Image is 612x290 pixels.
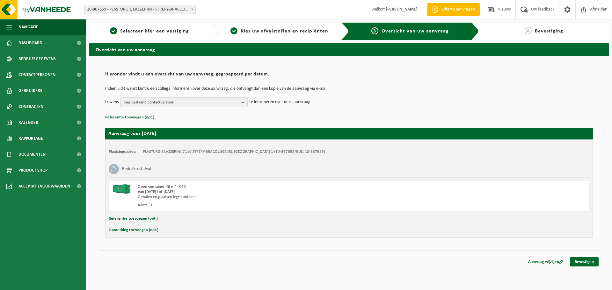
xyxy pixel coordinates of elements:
[18,162,47,178] span: Product Shop
[440,6,477,13] span: Offerte aanvragen
[382,29,449,34] span: Overzicht van uw aanvraag
[138,190,175,194] strong: Van [DATE] tot [DATE]
[18,178,70,194] span: Acceptatievoorwaarden
[84,5,196,14] span: 10-867659 - PLASTURGIE LAZZERINI - STRÉPY-BRACQUEGNIES
[18,19,38,35] span: Navigatie
[371,27,378,34] span: 3
[112,184,131,194] img: HK-XC-40-GN-00.png
[18,35,42,51] span: Dashboard
[110,27,117,34] span: 1
[105,72,593,80] h2: Hieronder vindt u een overzicht van uw aanvraag, gegroepeerd per datum.
[570,257,599,266] a: Bevestigen
[523,257,568,266] a: Aanvraag wijzigen
[427,3,480,16] a: Offerte aanvragen
[109,226,158,234] button: Opmerking toevoegen (opt.)
[241,29,328,34] span: Kies uw afvalstoffen en recipiënten
[18,67,55,83] span: Contactpersonen
[525,27,532,34] span: 4
[535,29,563,34] span: Bevestiging
[109,150,136,154] strong: Plaatsingsadres:
[18,146,46,162] span: Documenten
[18,51,56,67] span: Bedrijfsgegevens
[120,97,248,107] button: Kies bestaand contactpersoon
[105,87,593,91] p: Indien u dit wenst kunt u een collega informeren over deze aanvraag, die ontvangt dan een kopie v...
[109,215,158,223] button: Referentie toevoegen (opt.)
[122,164,151,174] h3: Bedrijfsrestafval
[92,27,207,35] a: 1Selecteer hier een vestiging
[386,7,418,12] strong: [PERSON_NAME]
[108,131,156,136] strong: Aanvraag voor [DATE]
[138,203,375,208] div: Aantal: 1
[18,99,43,115] span: Contracten
[105,97,119,107] p: Ik wens
[249,97,312,107] p: te informeren over deze aanvraag.
[84,5,195,14] span: 10-867659 - PLASTURGIE LAZZERINI - STRÉPY-BRACQUEGNIES
[105,113,154,122] button: Referentie toevoegen (opt.)
[18,115,38,131] span: Kalender
[124,98,239,107] span: Kies bestaand contactpersoon
[143,149,325,154] td: PLASTURGIE LAZZERINI, 7110 STRÉPY-BRACQUEGNIES, [GEOGRAPHIC_DATA] 1 (10-867659/BUS, 10-867659)
[230,27,237,34] span: 2
[138,185,186,189] span: Open container 40 m³ - C40
[222,27,337,35] a: 2Kies uw afvalstoffen en recipiënten
[18,83,42,99] span: Gebruikers
[89,43,609,55] h2: Overzicht van uw aanvraag
[120,29,189,34] span: Selecteer hier een vestiging
[138,195,375,200] div: Ophalen en plaatsen lege container
[18,131,43,146] span: Rapportage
